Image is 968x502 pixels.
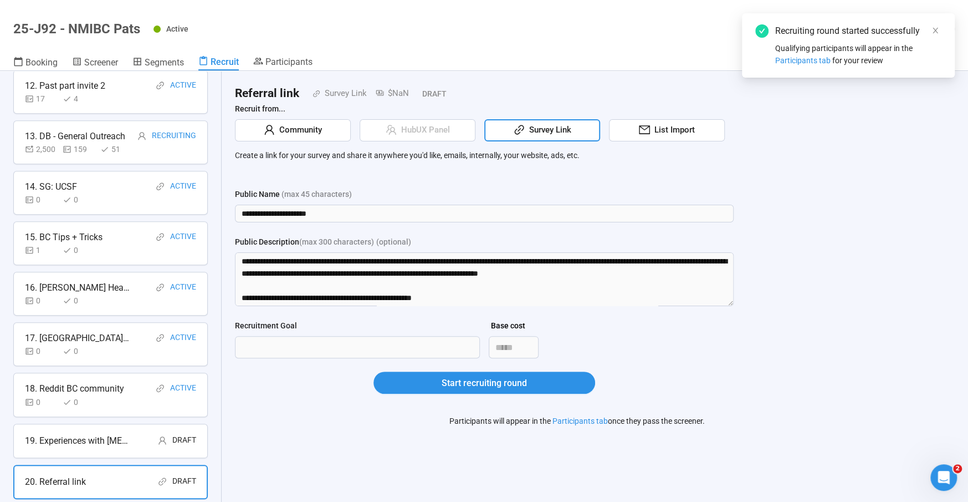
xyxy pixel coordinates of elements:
div: 0 [63,396,96,408]
div: 0 [63,244,96,256]
span: link [156,283,165,292]
a: Segments [132,56,184,70]
div: Draft [408,88,446,100]
div: Active [170,230,196,244]
div: Recruit from... [235,103,919,119]
span: user [137,131,146,140]
div: 17. [GEOGRAPHIC_DATA][US_STATE] [25,331,130,345]
div: 4 [63,93,96,105]
div: 17 [25,93,58,105]
h2: Referral link [235,84,299,103]
span: link [156,232,165,241]
span: HubUX Panel [397,124,450,137]
div: Qualifying participants will appear in the for your review [775,42,941,67]
span: (max 45 characters) [281,188,352,200]
span: mail [639,124,650,135]
iframe: Intercom live chat [930,464,957,491]
div: Public Description [235,236,374,248]
div: 0 [25,345,58,357]
a: Participants [253,56,313,69]
div: Active [170,180,196,194]
div: Active [170,382,196,395]
span: List Import [650,124,695,137]
div: Base cost [491,320,525,332]
span: link [299,90,320,98]
a: Booking [13,56,58,70]
div: Active [170,331,196,345]
span: Participants [265,57,313,67]
div: Draft [172,434,196,448]
span: link [156,182,165,191]
span: link [156,81,165,90]
div: Public Name [235,188,352,200]
div: 15. BC Tips + Tricks [25,230,103,244]
span: Recruit [211,57,239,67]
div: 20. Referral link [25,475,86,489]
div: 51 [100,143,134,155]
div: 1 [25,244,58,256]
div: 0 [25,295,58,307]
span: link [156,384,165,393]
div: Recruitment Goal [235,320,297,332]
span: (optional) [376,236,411,248]
div: Survey Link [320,87,367,100]
div: 14. SG: UCSF [25,180,77,194]
span: Start recruiting round [442,376,527,390]
span: Screener [84,57,118,68]
div: 0 [25,194,58,206]
span: check-circle [755,24,769,38]
div: 16. [PERSON_NAME] Health- [25,281,130,295]
span: user [158,436,167,445]
div: 0 [25,396,58,408]
span: Active [166,24,188,33]
div: 0 [63,295,96,307]
span: user [264,124,275,135]
span: (max 300 characters) [299,236,374,248]
span: Booking [25,57,58,68]
span: link [514,124,525,135]
div: 19. Experiences with [MEDICAL_DATA] [25,434,130,448]
span: link [156,333,165,342]
span: 2 [953,464,962,473]
p: Participants will appear in the once they pass the screener. [449,415,705,427]
span: close [931,27,939,34]
span: team [386,124,397,135]
div: 159 [63,143,96,155]
div: 13. DB - General Outreach [25,129,125,143]
div: 2,500 [25,143,58,155]
div: 0 [63,345,96,357]
span: link [158,477,167,486]
div: 0 [63,194,96,206]
div: Active [170,281,196,295]
div: Recruiting round started successfully [775,24,941,38]
div: 12. Past part invite 2 [25,79,105,93]
div: Draft [172,475,196,489]
div: Active [170,79,196,93]
a: Screener [72,56,118,70]
div: Recruiting [152,129,196,143]
button: Start recruiting round [373,372,595,394]
span: Survey Link [525,124,571,137]
h1: 25-J92 - NMIBC Pats [13,21,140,37]
p: Create a link for your survey and share it anywhere you'd like, emails, internally, your website,... [235,149,919,161]
a: Participants tab [552,417,608,425]
span: Community [275,124,322,137]
div: $NaN [367,87,408,100]
div: 18. Reddit BC community [25,382,124,395]
a: Recruit [198,56,239,70]
span: Participants tab [775,56,831,65]
span: Segments [145,57,184,68]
